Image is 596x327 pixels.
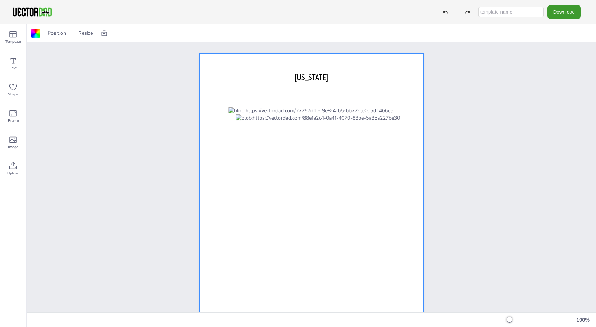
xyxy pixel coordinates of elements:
span: [US_STATE] [295,72,328,82]
img: VectorDad-1.png [12,7,53,18]
span: Template [5,39,21,45]
span: Shape [8,91,18,97]
span: Frame [8,118,19,124]
div: 100 % [574,316,592,323]
button: Resize [75,27,96,39]
span: Position [46,30,68,37]
span: Text [10,65,17,71]
button: Download [547,5,581,19]
input: template name [478,7,544,17]
span: Upload [7,170,19,176]
span: Image [8,144,18,150]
